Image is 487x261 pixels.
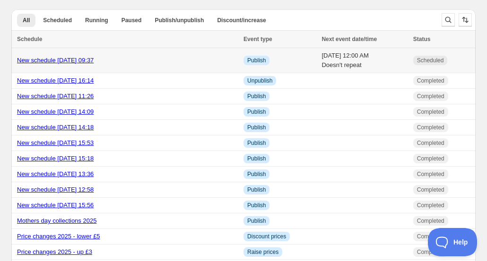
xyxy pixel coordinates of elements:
span: Publish [247,217,266,225]
span: Status [413,36,431,42]
span: Completed [417,93,444,100]
span: Completed [417,139,444,147]
a: New schedule [DATE] 14:18 [17,124,94,131]
span: Completed [417,202,444,209]
span: Completed [417,77,444,84]
span: Discount/increase [217,17,266,24]
a: New schedule [DATE] 15:53 [17,139,94,146]
span: Completed [417,248,444,256]
span: Completed [417,124,444,131]
span: Publish [247,93,266,100]
span: Scheduled [43,17,72,24]
span: Publish [247,139,266,147]
span: Scheduled [417,57,444,64]
span: Publish [247,155,266,162]
a: New schedule [DATE] 11:26 [17,93,94,100]
a: New schedule [DATE] 12:58 [17,186,94,193]
a: Mothers day collections 2025 [17,217,96,224]
button: Search and filter results [442,13,455,26]
span: Running [85,17,108,24]
span: Completed [417,233,444,240]
span: Publish [247,124,266,131]
span: Discount prices [247,233,286,240]
span: Paused [122,17,142,24]
td: [DATE] 12:00 AM Doesn't repeat [319,48,410,73]
a: New schedule [DATE] 15:18 [17,155,94,162]
a: New schedule [DATE] 13:36 [17,170,94,177]
span: Completed [417,155,444,162]
span: Next event date/time [322,36,377,42]
span: Publish [247,186,266,194]
span: Publish [247,108,266,116]
a: New schedule [DATE] 14:09 [17,108,94,115]
span: Publish [247,202,266,209]
a: New schedule [DATE] 09:37 [17,57,94,64]
span: Unpublish [247,77,272,84]
span: Completed [417,108,444,116]
a: New schedule [DATE] 16:14 [17,77,94,84]
a: Price changes 2025 - up £3 [17,248,92,255]
span: All [23,17,30,24]
span: Completed [417,170,444,178]
a: Price changes 2025 - lower £5 [17,233,100,240]
a: New schedule [DATE] 15:56 [17,202,94,209]
span: Event type [243,36,272,42]
span: Publish [247,170,266,178]
span: Completed [417,217,444,225]
span: Schedule [17,36,42,42]
span: Publish/unpublish [155,17,204,24]
button: Sort the results [459,13,472,26]
iframe: Toggle Customer Support [428,228,478,256]
span: Completed [417,186,444,194]
span: Raise prices [247,248,278,256]
span: Publish [247,57,266,64]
